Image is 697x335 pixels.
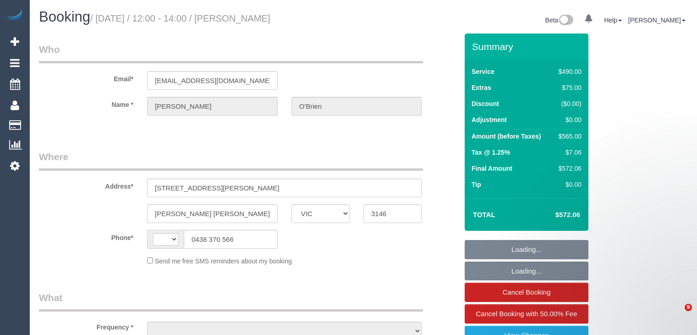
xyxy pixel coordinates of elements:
[90,13,270,23] small: / [DATE] / 12:00 - 14:00 / [PERSON_NAME]
[628,17,686,24] a: [PERSON_NAME]
[32,319,140,332] label: Frequency *
[476,310,577,318] span: Cancel Booking with 50.00% Fee
[472,164,512,173] label: Final Amount
[184,230,278,249] input: Phone*
[472,99,499,108] label: Discount
[39,9,90,25] span: Booking
[147,204,278,223] input: Suburb*
[32,71,140,84] label: Email*
[666,304,688,326] iframe: Intercom live chat
[472,83,491,92] label: Extras
[147,97,278,116] input: First Name*
[555,115,582,124] div: $0.00
[545,17,574,24] a: Beta
[472,115,507,124] label: Adjustment
[555,132,582,141] div: $565.00
[472,67,494,76] label: Service
[147,71,278,90] input: Email*
[465,304,588,324] a: Cancel Booking with 50.00% Fee
[32,230,140,242] label: Phone*
[465,283,588,302] a: Cancel Booking
[472,41,584,52] h3: Summary
[32,97,140,109] label: Name *
[291,97,422,116] input: Last Name*
[155,257,292,265] span: Send me free SMS reminders about my booking
[604,17,622,24] a: Help
[5,9,24,22] img: Automaid Logo
[363,204,422,223] input: Post Code*
[555,180,582,189] div: $0.00
[39,43,423,63] legend: Who
[39,291,423,312] legend: What
[558,15,573,27] img: New interface
[39,150,423,171] legend: Where
[472,148,510,157] label: Tax @ 1.25%
[473,211,495,218] strong: Total
[685,304,692,311] span: 9
[555,148,582,157] div: $7.06
[555,83,582,92] div: $75.00
[555,164,582,173] div: $572.06
[472,180,481,189] label: Tip
[32,179,140,191] label: Address*
[555,67,582,76] div: $490.00
[528,211,580,219] h4: $572.06
[555,99,582,108] div: ($0.00)
[472,132,541,141] label: Amount (before Taxes)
